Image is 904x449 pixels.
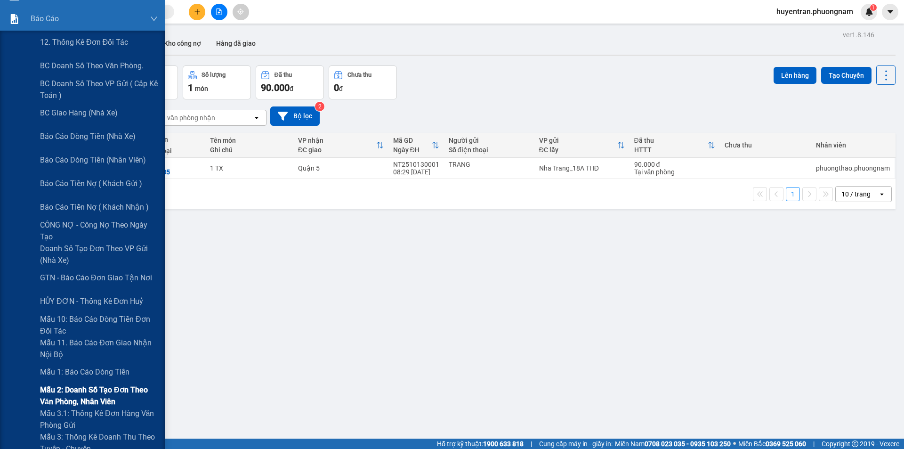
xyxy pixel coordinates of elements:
[210,164,289,172] div: 1 TX
[878,190,886,198] svg: open
[40,243,158,266] span: Doanh số tạo đơn theo VP gửi (nhà xe)
[449,146,530,154] div: Số điện thoại
[393,137,432,144] div: Mã GD
[40,154,146,166] span: Báo cáo dòng tiền (nhân viên)
[40,384,158,408] span: Mẫu 2: Doanh số tạo đơn theo Văn phòng, nhân viên
[132,147,200,155] div: Số điện thoại
[634,161,715,168] div: 90.000 đ
[738,439,806,449] span: Miền Bắc
[209,32,263,55] button: Hàng đã giao
[388,133,444,158] th: Toggle SortBy
[211,4,227,20] button: file-add
[634,137,708,144] div: Đã thu
[630,133,720,158] th: Toggle SortBy
[645,440,731,448] strong: 0708 023 035 - 0935 103 250
[40,107,118,119] span: BC giao hàng (nhà xe)
[132,136,200,143] div: Người nhận
[539,439,613,449] span: Cung cấp máy in - giấy in:
[256,65,324,99] button: Đã thu90.000đ
[132,161,200,168] div: BÌNH
[634,146,708,154] div: HTTT
[813,439,815,449] span: |
[31,13,59,24] span: Báo cáo
[315,102,324,111] sup: 2
[539,164,625,172] div: Nha Trang_18A THĐ
[40,272,152,284] span: GTN - Báo cáo đơn giao tận nơi
[40,131,136,142] span: Báo cáo dòng tiền (nhà xe)
[261,82,290,93] span: 90.000
[534,133,630,158] th: Toggle SortBy
[766,440,806,448] strong: 0369 525 060
[865,8,873,16] img: icon-new-feature
[40,408,158,431] span: Mẫu 3.1: Thống kê đơn hàng văn phòng gửi
[40,337,158,360] span: Mẫu 11. Báo cáo đơn giao nhận nội bộ
[347,72,371,78] div: Chưa thu
[539,146,617,154] div: ĐC lấy
[329,65,397,99] button: Chưa thu0đ
[886,8,895,16] span: caret-down
[870,4,877,11] sup: 1
[216,8,222,15] span: file-add
[774,67,816,84] button: Lên hàng
[237,8,244,15] span: aim
[786,187,800,201] button: 1
[210,146,289,154] div: Ghi chú
[816,141,890,149] div: Nhân viên
[40,36,128,48] span: 12. Thống kê đơn đối tác
[483,440,524,448] strong: 1900 633 818
[298,164,384,172] div: Quận 5
[188,82,193,93] span: 1
[393,161,439,168] div: NT2510130001
[539,137,617,144] div: VP gửi
[449,137,530,144] div: Người gửi
[210,137,289,144] div: Tên món
[9,14,19,24] img: solution-icon
[393,146,432,154] div: Ngày ĐH
[852,441,858,447] span: copyright
[40,219,158,243] span: CÔNG NỢ - Công nợ theo ngày tạo
[437,439,524,449] span: Hỗ trợ kỹ thuật:
[253,114,260,122] svg: open
[615,439,731,449] span: Miền Nam
[298,137,376,144] div: VP nhận
[872,4,875,11] span: 1
[843,30,874,40] div: ver 1.8.146
[841,189,871,199] div: 10 / trang
[270,106,320,126] button: Bộ lọc
[40,313,158,337] span: Mẫu 10: Báo cáo dòng tiền đơn đối tác
[233,4,249,20] button: aim
[189,4,205,20] button: plus
[334,82,339,93] span: 0
[733,442,736,446] span: ⚪️
[202,72,226,78] div: Số lượng
[393,168,439,176] div: 08:29 [DATE]
[40,178,142,189] span: Báo cáo tiền nợ ( khách gửi )
[150,113,215,122] div: Chọn văn phòng nhận
[769,6,861,17] span: huyentran.phuongnam
[40,78,158,101] span: BC doanh số theo VP gửi ( cấp kế toán )
[821,67,872,84] button: Tạo Chuyến
[298,146,376,154] div: ĐC giao
[156,32,209,55] button: Kho công nợ
[816,164,890,172] div: phuongthao.phuongnam
[293,133,388,158] th: Toggle SortBy
[449,161,530,168] div: TRANG
[194,8,201,15] span: plus
[531,439,532,449] span: |
[40,201,149,213] span: Báo cáo tiền nợ ( khách nhận )
[339,85,343,92] span: đ
[40,295,143,307] span: HỦY ĐƠN - Thống kê đơn huỷ
[183,65,251,99] button: Số lượng1món
[150,15,158,23] span: down
[40,60,144,72] span: BC Doanh số theo Văn Phòng.
[40,366,129,378] span: Mẫu 1: Báo cáo dòng tiền
[290,85,293,92] span: đ
[725,141,807,149] div: Chưa thu
[274,72,292,78] div: Đã thu
[195,85,208,92] span: món
[882,4,898,20] button: caret-down
[634,168,715,176] div: Tại văn phòng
